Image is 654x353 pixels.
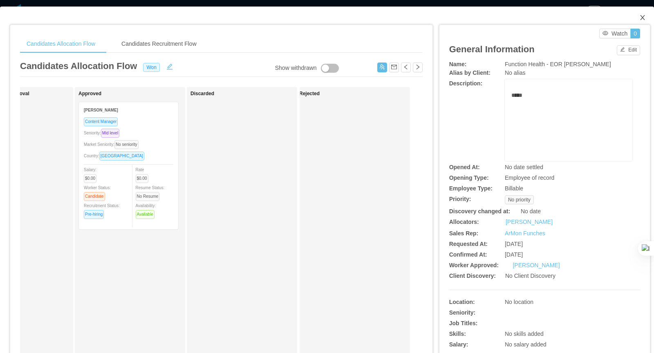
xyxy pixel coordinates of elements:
[505,241,523,247] span: [DATE]
[115,35,203,53] div: Candidates Recruitment Flow
[101,129,119,138] span: Mid level
[99,152,144,161] span: [GEOGRAPHIC_DATA]
[505,185,523,192] span: Billable
[449,309,476,316] b: Seniority:
[449,196,471,202] b: Priority:
[20,35,102,53] div: Candidates Allocation Flow
[505,61,611,67] span: Function Health - EOR [PERSON_NAME]
[401,63,411,72] button: icon: left
[639,14,646,21] i: icon: close
[20,59,137,73] article: Candidates Allocation Flow
[449,262,499,268] b: Worker Approved:
[78,91,193,97] h1: Approved
[449,251,487,258] b: Confirmed At:
[84,168,100,181] span: Salary:
[513,262,560,268] a: [PERSON_NAME]
[136,168,152,181] span: Rate
[84,192,105,201] span: Candidate
[505,341,546,348] span: No salary added
[136,185,165,199] span: Resume Status:
[136,203,158,217] span: Availability:
[630,29,640,38] button: 0
[449,80,483,87] b: Description:
[84,203,120,217] span: Recruitment Status:
[299,91,414,97] h1: Rejected
[143,63,159,72] span: Won
[449,331,466,337] b: Skills:
[505,174,554,181] span: Employee of record
[505,164,543,170] span: No date settled
[389,63,399,72] button: icon: mail
[449,185,493,192] b: Employee Type:
[449,273,496,279] b: Client Discovery:
[631,7,654,29] button: Close
[84,185,111,199] span: Worker Status:
[505,195,534,204] span: No priority
[413,63,423,72] button: icon: right
[449,164,480,170] b: Opened At:
[163,62,176,70] button: icon: edit
[505,331,544,337] span: No skills added
[505,230,545,237] a: ArMon Funches
[114,140,139,149] span: No seniority
[136,210,155,219] span: Available
[449,241,488,247] b: Requested At:
[449,299,475,305] b: Location:
[511,91,626,173] div: rdw-editor
[617,45,640,55] button: icon: editEdit
[275,64,317,73] div: Show withdrawn
[449,174,489,181] b: Opening Type:
[84,142,142,147] span: Market Seniority:
[377,63,387,72] button: icon: usergroup-add
[84,108,118,112] strong: [PERSON_NAME]
[449,208,510,214] b: Discovery changed at:
[505,273,555,279] span: No Client Discovery
[190,91,305,97] h1: Discarded
[449,320,478,326] b: Job Titles:
[449,69,490,76] b: Alias by Client:
[449,341,468,348] b: Salary:
[84,174,96,183] span: $0.00
[84,154,148,158] span: Country:
[505,79,632,161] div: rdw-wrapper
[505,69,526,76] span: No alias
[599,29,631,38] button: icon: eyeWatch
[449,219,479,225] b: Allocators:
[449,42,535,56] article: General Information
[84,210,104,219] span: Pre-hiring
[136,192,160,201] span: No Resume
[136,174,148,183] span: $0.00
[449,61,467,67] b: Name:
[505,298,600,306] div: No location
[449,230,479,237] b: Sales Rep:
[505,251,523,258] span: [DATE]
[84,117,118,126] span: Content Manager
[84,131,123,135] span: Seniority:
[521,208,541,214] span: No date
[506,218,553,226] a: [PERSON_NAME]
